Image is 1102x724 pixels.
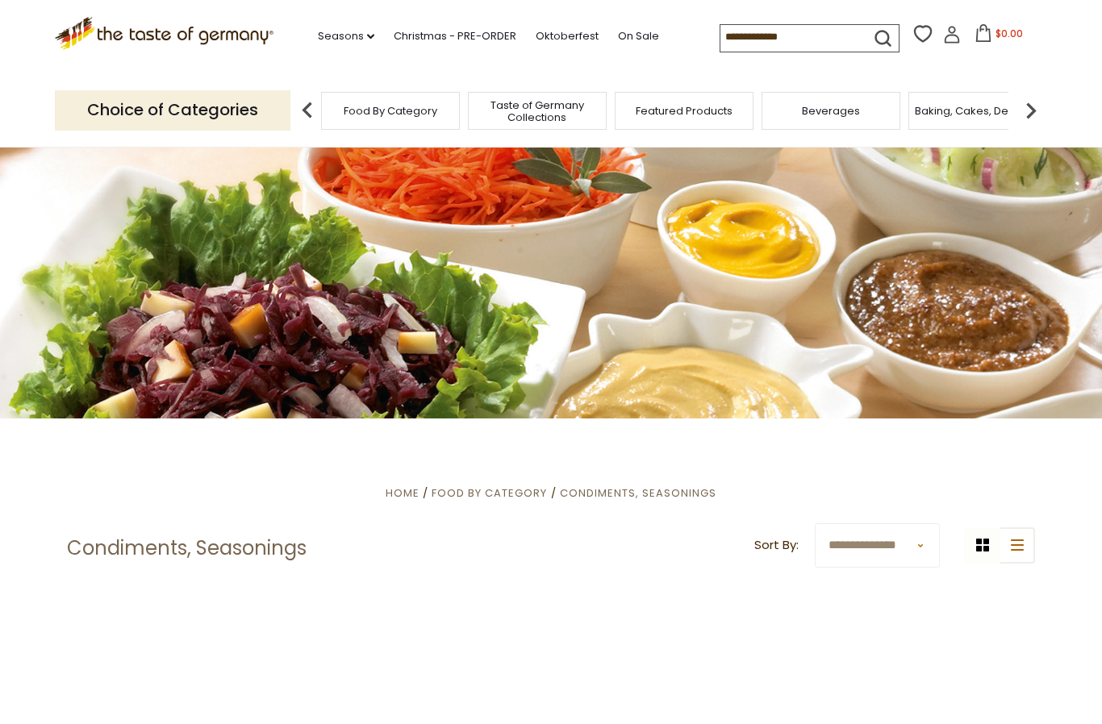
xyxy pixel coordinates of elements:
img: next arrow [1015,94,1047,127]
a: Oktoberfest [536,27,599,45]
h1: Condiments, Seasonings [67,536,307,560]
a: On Sale [618,27,659,45]
a: Beverages [802,105,860,117]
a: Christmas - PRE-ORDER [394,27,516,45]
a: Food By Category [344,105,437,117]
img: previous arrow [291,94,324,127]
button: $0.00 [964,24,1033,48]
span: $0.00 [996,27,1023,40]
label: Sort By: [754,535,799,555]
a: Taste of Germany Collections [473,99,602,123]
a: Seasons [318,27,374,45]
a: Condiments, Seasonings [560,485,716,501]
a: Featured Products [636,105,733,117]
a: Baking, Cakes, Desserts [915,105,1040,117]
a: Food By Category [432,485,547,501]
a: Home [386,485,420,501]
p: Choice of Categories [55,90,290,130]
